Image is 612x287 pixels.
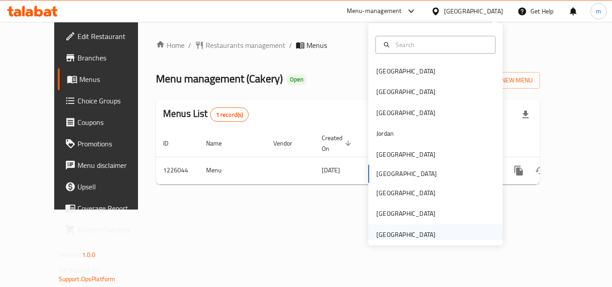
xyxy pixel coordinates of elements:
div: [GEOGRAPHIC_DATA] [376,66,435,76]
td: 1226044 [156,157,199,184]
a: Upsell [58,176,156,197]
span: Menus [306,40,327,51]
td: Menu [199,157,266,184]
a: Coverage Report [58,197,156,219]
span: Choice Groups [78,95,149,106]
div: [GEOGRAPHIC_DATA] [376,150,435,159]
span: Add New Menu [478,75,533,86]
div: [GEOGRAPHIC_DATA] [376,87,435,97]
span: Menu disclaimer [78,160,149,171]
a: Coupons [58,111,156,133]
div: Menu-management [347,6,402,17]
span: 1.0.0 [82,249,96,261]
a: Choice Groups [58,90,156,111]
input: Search [392,40,490,50]
span: m [596,6,601,16]
span: Vendor [273,138,304,149]
div: [GEOGRAPHIC_DATA] [376,188,435,198]
span: Menu management ( Cakery ) [156,69,283,89]
a: Support.OpsPlatform [59,273,116,285]
span: Coupons [78,117,149,128]
a: Home [156,40,185,51]
h2: Menus List [163,107,249,122]
div: [GEOGRAPHIC_DATA] [376,230,435,240]
div: Open [286,74,307,85]
div: Export file [515,104,536,125]
a: Grocery Checklist [58,219,156,240]
a: Menus [58,69,156,90]
a: Edit Restaurant [58,26,156,47]
span: Open [286,76,307,83]
div: Jordan [376,129,394,138]
span: Branches [78,52,149,63]
div: [GEOGRAPHIC_DATA] [376,209,435,218]
span: ID [163,138,180,149]
a: Menu disclaimer [58,154,156,176]
span: [DATE] [322,164,340,176]
span: Get support on: [59,264,100,276]
div: [GEOGRAPHIC_DATA] [444,6,503,16]
span: Edit Restaurant [78,31,149,42]
a: Promotions [58,133,156,154]
span: Menus [79,74,149,85]
li: / [188,40,191,51]
span: Upsell [78,181,149,192]
span: Version: [59,249,81,261]
li: / [289,40,292,51]
div: [GEOGRAPHIC_DATA] [376,108,435,118]
button: Change Status [530,160,551,181]
span: 1 record(s) [211,111,249,119]
span: Promotions [78,138,149,149]
span: Grocery Checklist [78,224,149,235]
div: Total records count [210,107,249,122]
span: Restaurants management [206,40,285,51]
a: Branches [58,47,156,69]
nav: breadcrumb [156,40,540,51]
span: Coverage Report [78,203,149,214]
button: more [508,160,530,181]
span: Name [206,138,233,149]
button: Add New Menu [470,72,540,89]
a: Restaurants management [195,40,285,51]
span: Created On [322,133,354,154]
